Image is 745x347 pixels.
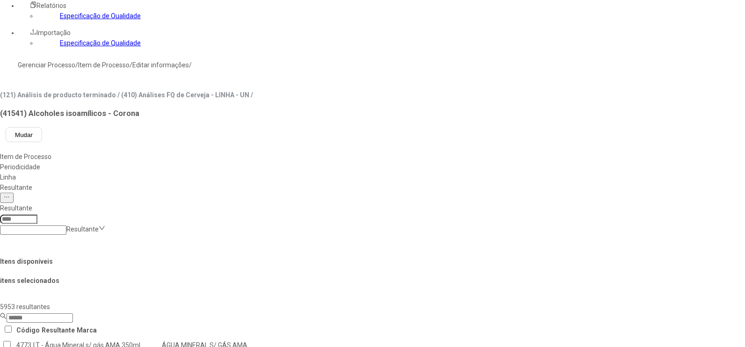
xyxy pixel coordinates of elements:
[75,61,78,69] nz-breadcrumb-separator: /
[16,324,40,336] th: Código
[36,29,71,36] span: Importação
[189,61,192,69] nz-breadcrumb-separator: /
[78,61,130,69] a: Item de Processo
[132,61,189,69] a: Editar informações
[60,12,141,20] a: Especificação de Qualidade
[41,324,75,336] th: Resultante
[18,61,75,69] a: Gerenciar Processo
[130,61,132,69] nz-breadcrumb-separator: /
[6,127,42,142] button: Mudar
[36,2,66,9] span: Relatórios
[60,39,141,47] a: Especificação de Qualidade
[76,324,97,336] th: Marca
[66,225,99,233] nz-select-placeholder: Resultante
[15,131,33,138] span: Mudar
